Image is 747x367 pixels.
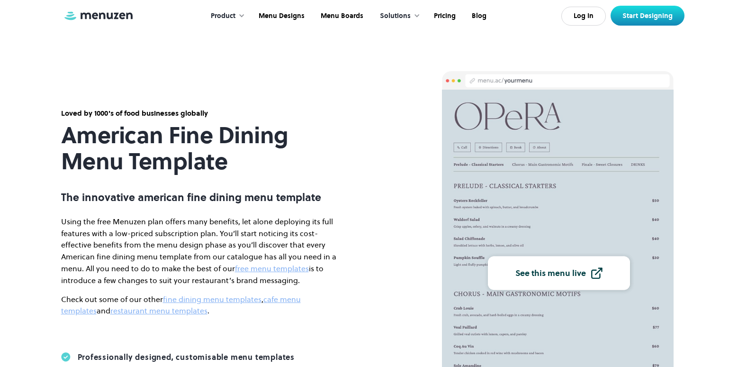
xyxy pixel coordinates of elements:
[61,324,345,336] p: ‍
[61,216,345,286] p: Using the free Menuzen plan offers many benefits, let alone deploying its full features with a lo...
[370,1,425,31] div: Solutions
[463,1,494,31] a: Blog
[488,257,630,290] a: See this menu live
[425,1,463,31] a: Pricing
[78,352,295,362] div: Professionally designed, customisable menu templates
[61,191,345,203] p: The innovative american fine dining menu template
[61,122,345,174] h1: American Fine Dining Menu Template
[312,1,370,31] a: Menu Boards
[61,108,345,119] div: Loved by 1000's of food businesses globally
[611,6,684,26] a: Start Designing
[201,1,250,31] div: Product
[380,11,411,21] div: Solutions
[61,294,345,317] p: Check out some of our other , and .
[211,11,235,21] div: Product
[250,1,312,31] a: Menu Designs
[561,7,606,26] a: Log In
[163,294,261,304] a: fine dining menu templates
[110,305,207,316] a: restaurant menu templates
[515,269,586,277] div: See this menu live
[235,263,309,274] a: free menu templates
